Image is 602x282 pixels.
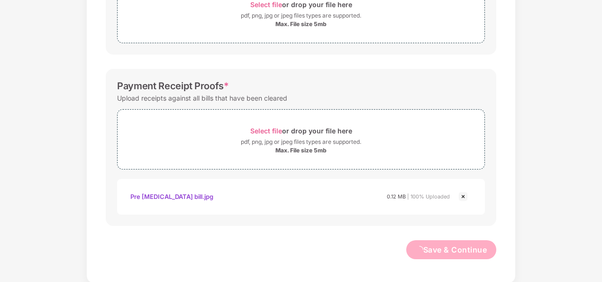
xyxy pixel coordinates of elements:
[117,92,287,104] div: Upload receipts against all bills that have been cleared
[275,20,327,28] div: Max. File size 5mb
[406,240,497,259] button: loadingSave & Continue
[387,193,406,200] span: 0.12 MB
[250,127,282,135] span: Select file
[407,193,450,200] span: | 100% Uploaded
[457,191,469,202] img: svg+xml;base64,PHN2ZyBpZD0iQ3Jvc3MtMjR4MjQiIHhtbG5zPSJodHRwOi8vd3d3LnczLm9yZy8yMDAwL3N2ZyIgd2lkdG...
[250,0,282,9] span: Select file
[250,124,352,137] div: or drop your file here
[241,137,361,147] div: pdf, png, jpg or jpeg files types are supported.
[241,11,361,20] div: pdf, png, jpg or jpeg files types are supported.
[117,80,229,92] div: Payment Receipt Proofs
[275,147,327,154] div: Max. File size 5mb
[130,188,213,205] div: Pre [MEDICAL_DATA] bill.jpg
[118,117,484,162] span: Select fileor drop your file herepdf, png, jpg or jpeg files types are supported.Max. File size 5mb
